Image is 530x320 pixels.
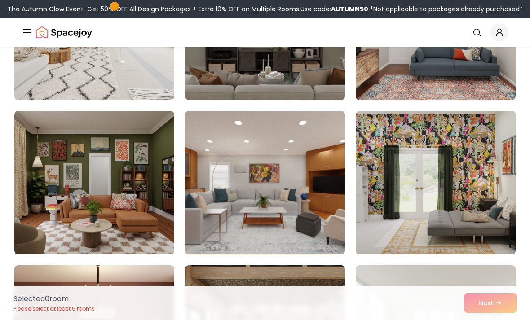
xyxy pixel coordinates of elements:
img: Room room-7 [14,111,174,254]
p: Selected 0 room [13,294,95,304]
span: Use code: [300,4,368,13]
img: Room room-8 [185,111,345,254]
img: Spacejoy Logo [36,23,92,41]
p: Please select at least 5 rooms [13,305,95,312]
div: The Autumn Glow Event-Get 50% OFF All Design Packages + Extra 10% OFF on Multiple Rooms. [8,4,523,13]
b: AUTUMN50 [331,4,368,13]
nav: Global [22,18,508,47]
img: Room room-9 [356,111,516,254]
span: *Not applicable to packages already purchased* [368,4,523,13]
a: Spacejoy [36,23,92,41]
